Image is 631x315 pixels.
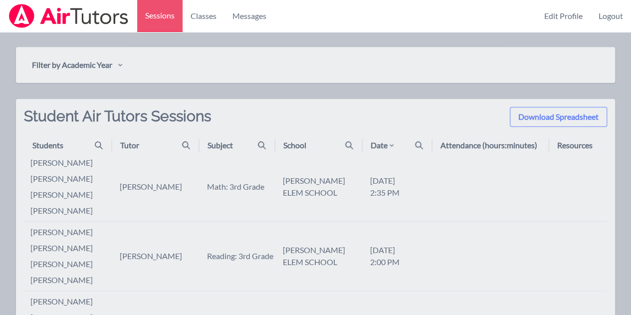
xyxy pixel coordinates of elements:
[510,107,607,127] button: Download Spreadsheet
[30,173,111,185] li: [PERSON_NAME]
[30,242,111,254] li: [PERSON_NAME]
[112,152,199,222] td: [PERSON_NAME]
[30,226,111,238] li: [PERSON_NAME]
[440,139,537,151] div: Attendance (hours:minutes)
[112,222,199,291] td: [PERSON_NAME]
[30,296,111,308] li: [PERSON_NAME]
[30,189,111,201] li: [PERSON_NAME]
[208,139,233,151] div: Subject
[30,274,111,286] li: [PERSON_NAME]
[8,4,129,28] img: Airtutors Logo
[32,139,63,151] div: Students
[275,152,362,222] td: [PERSON_NAME] ELEM SCHOOL
[199,152,275,222] td: Math: 3rd Grade
[199,222,275,291] td: Reading: 3rd Grade
[283,139,306,151] div: School
[30,258,111,270] li: [PERSON_NAME]
[362,222,432,291] td: [DATE] 2:00 PM
[24,107,211,139] h2: Student Air Tutors Sessions
[24,55,130,75] button: Filter by Academic Year
[362,152,432,222] td: [DATE] 2:35 PM
[275,222,362,291] td: [PERSON_NAME] ELEM SCHOOL
[557,139,593,151] div: Resources
[371,139,396,151] div: Date
[232,10,266,22] span: Messages
[30,157,111,169] li: [PERSON_NAME]
[30,205,111,217] li: [PERSON_NAME]
[120,139,139,151] div: Tutor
